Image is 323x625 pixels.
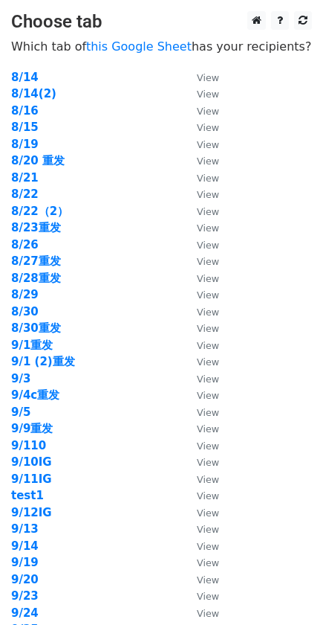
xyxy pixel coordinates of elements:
small: View [197,222,219,234]
strong: 8/19 [11,138,39,151]
a: 9/110 [11,439,46,452]
a: 8/28重发 [11,272,61,285]
small: View [197,407,219,418]
small: View [197,524,219,535]
a: View [182,439,219,452]
a: 9/12IG [11,506,52,519]
small: View [197,139,219,150]
a: View [182,138,219,151]
a: 8/23重发 [11,221,61,234]
a: View [182,288,219,301]
strong: 9/13 [11,522,39,536]
a: View [182,187,219,201]
a: 9/5 [11,406,30,419]
a: View [182,321,219,335]
small: View [197,374,219,385]
a: View [182,355,219,368]
small: View [197,173,219,184]
a: 9/24 [11,606,39,620]
a: 8/20 重发 [11,154,65,167]
a: View [182,238,219,251]
a: View [182,205,219,218]
a: 9/1重发 [11,339,53,352]
a: 9/20 [11,573,39,586]
small: View [197,423,219,435]
a: 8/16 [11,104,39,118]
small: View [197,307,219,318]
a: 8/22 [11,187,39,201]
a: View [182,489,219,502]
a: 9/23 [11,589,39,603]
strong: 9/9重发 [11,422,53,435]
a: View [182,221,219,234]
small: View [197,89,219,100]
a: View [182,589,219,603]
a: 8/15 [11,121,39,134]
strong: 9/14 [11,539,39,553]
small: View [197,189,219,200]
a: View [182,539,219,553]
small: View [197,457,219,468]
a: 8/21 [11,171,39,185]
small: View [197,72,219,83]
small: View [197,474,219,485]
a: 9/1 (2)重发 [11,355,75,368]
small: View [197,156,219,167]
a: 8/26 [11,238,39,251]
a: View [182,455,219,469]
a: 8/14(2) [11,87,56,100]
a: 9/11IG [11,472,52,486]
a: 8/27重发 [11,254,61,268]
a: 9/3 [11,372,30,385]
a: 9/4c重发 [11,388,59,402]
a: View [182,422,219,435]
a: View [182,154,219,167]
a: View [182,171,219,185]
a: 8/30 [11,305,39,318]
a: 8/14 [11,71,39,84]
a: View [182,372,219,385]
a: View [182,305,219,318]
p: Which tab of has your recipients? [11,39,312,54]
small: View [197,557,219,568]
a: View [182,606,219,620]
strong: 9/10IG [11,455,52,469]
small: View [197,340,219,351]
small: View [197,323,219,334]
small: View [197,591,219,602]
strong: test1 [11,489,44,502]
strong: 9/19 [11,556,39,569]
small: View [197,273,219,284]
small: View [197,541,219,552]
small: View [197,289,219,301]
a: View [182,472,219,486]
a: 8/22（2） [11,205,68,218]
small: View [197,106,219,117]
small: View [197,256,219,267]
a: this Google Sheet [86,39,192,54]
a: View [182,104,219,118]
a: View [182,121,219,134]
a: View [182,406,219,419]
a: View [182,272,219,285]
a: View [182,506,219,519]
a: 8/30重发 [11,321,61,335]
